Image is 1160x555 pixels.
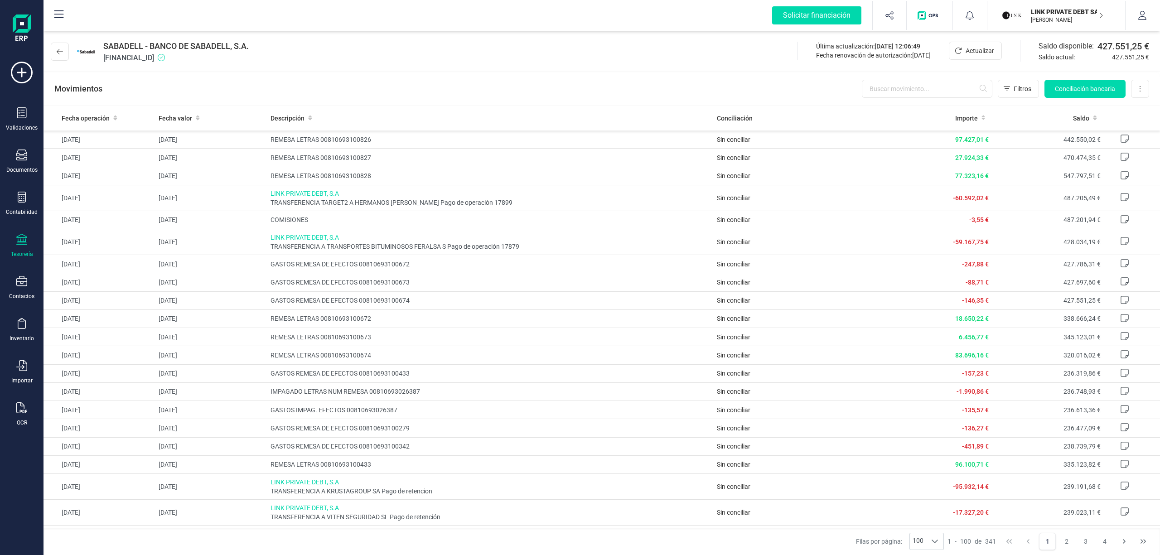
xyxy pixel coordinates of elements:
[717,388,750,395] span: Sin conciliar
[992,419,1104,437] td: 236.477,09 €
[155,328,266,346] td: [DATE]
[271,503,710,512] span: LINK PRIVATE DEBT, S.A
[271,135,710,144] span: REMESA LETRAS 00810693100826
[717,238,750,246] span: Sin conciliar
[1014,84,1031,93] span: Filtros
[155,255,266,273] td: [DATE]
[1039,53,1108,62] span: Saldo actual:
[953,509,989,516] span: -17.327,20 €
[962,425,989,432] span: -136,27 €
[772,6,861,24] div: Solicitar financiación
[717,136,750,143] span: Sin conciliar
[992,255,1104,273] td: 427.786,31 €
[992,328,1104,346] td: 345.123,01 €
[1097,40,1149,53] span: 427.551,25 €
[1020,533,1037,550] button: Previous Page
[1116,533,1133,550] button: Next Page
[1039,533,1056,550] button: Page 1
[955,315,989,322] span: 18.650,22 €
[271,296,710,305] span: GASTOS REMESA DE EFECTOS 00810693100674
[155,130,266,149] td: [DATE]
[717,297,750,304] span: Sin conciliar
[717,172,750,179] span: Sin conciliar
[43,500,155,526] td: [DATE]
[271,442,710,451] span: GASTOS REMESA DE EFECTOS 00810693100342
[271,278,710,287] span: GASTOS REMESA DE EFECTOS 00810693100673
[155,346,266,364] td: [DATE]
[717,509,750,516] span: Sin conciliar
[155,167,266,185] td: [DATE]
[910,533,926,550] span: 100
[155,382,266,401] td: [DATE]
[717,352,750,359] span: Sin conciliar
[1135,533,1152,550] button: Last Page
[271,314,710,323] span: REMESA LETRAS 00810693100672
[6,208,38,216] div: Contabilidad
[43,291,155,309] td: [DATE]
[992,455,1104,473] td: 335.123,82 €
[43,364,155,382] td: [DATE]
[992,382,1104,401] td: 236.748,93 €
[43,309,155,328] td: [DATE]
[271,369,710,378] span: GASTOS REMESA DE EFECTOS 00810693100433
[103,40,249,53] span: SABADELL - BANCO DE SABADELL, S.A.
[969,216,989,223] span: -3,55 €
[271,114,304,123] span: Descripción
[955,461,989,468] span: 96.100,71 €
[717,194,750,202] span: Sin conciliar
[271,424,710,433] span: GASTOS REMESA DE EFECTOS 00810693100279
[1096,533,1113,550] button: Page 4
[54,82,102,95] p: Movimientos
[717,216,750,223] span: Sin conciliar
[6,124,38,131] div: Validaciones
[155,474,266,500] td: [DATE]
[856,533,944,550] div: Filas por página:
[271,242,710,251] span: TRANSFERENCIA A TRANSPORTES BITUMINOSOS FERALSA S Pago de operación 17879
[992,401,1104,419] td: 236.613,36 €
[992,346,1104,364] td: 320.016,02 €
[271,333,710,342] span: REMESA LETRAS 00810693100673
[717,154,750,161] span: Sin conciliar
[862,80,992,98] input: Buscar movimiento...
[11,377,33,384] div: Importar
[998,80,1039,98] button: Filtros
[953,238,989,246] span: -59.167,75 €
[992,309,1104,328] td: 338.666,24 €
[1058,533,1075,550] button: Page 2
[159,114,192,123] span: Fecha valor
[953,483,989,490] span: -95.932,14 €
[717,261,750,268] span: Sin conciliar
[155,526,266,544] td: [DATE]
[717,443,750,450] span: Sin conciliar
[43,401,155,419] td: [DATE]
[816,42,931,51] div: Última actualización:
[717,406,750,414] span: Sin conciliar
[43,526,155,544] td: [DATE]
[992,500,1104,526] td: 239.023,11 €
[271,233,710,242] span: LINK PRIVATE DEBT, S.A
[962,370,989,377] span: -157,23 €
[1044,80,1126,98] button: Conciliación bancaria
[43,229,155,255] td: [DATE]
[43,346,155,364] td: [DATE]
[962,406,989,414] span: -135,57 €
[155,419,266,437] td: [DATE]
[761,1,872,30] button: Solicitar financiación
[155,437,266,455] td: [DATE]
[43,419,155,437] td: [DATE]
[6,166,38,174] div: Documentos
[17,419,27,426] div: OCR
[918,11,942,20] img: Logo de OPS
[962,443,989,450] span: -451,89 €
[962,297,989,304] span: -146,35 €
[1031,16,1103,24] p: [PERSON_NAME]
[155,185,266,211] td: [DATE]
[1039,41,1094,52] span: Saldo disponible:
[992,526,1104,544] td: 256.350,31 €
[875,43,920,50] span: [DATE] 12:06:49
[271,189,710,198] span: LINK PRIVATE DEBT, S.A
[271,478,710,487] span: LINK PRIVATE DEBT, S.A
[912,52,931,59] span: [DATE]
[155,309,266,328] td: [DATE]
[43,437,155,455] td: [DATE]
